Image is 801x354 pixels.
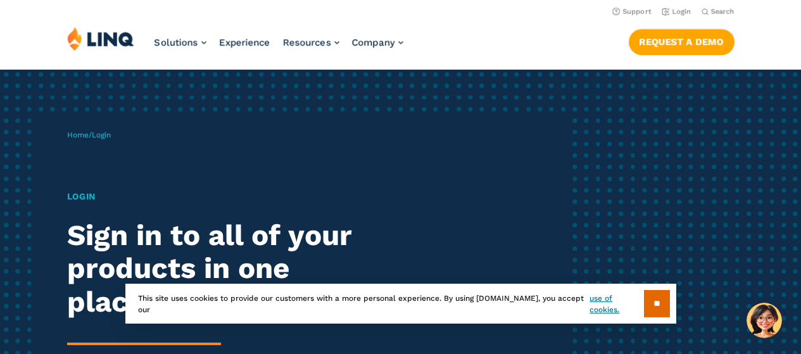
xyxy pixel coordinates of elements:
[67,27,134,51] img: LINQ | K‑12 Software
[612,8,652,16] a: Support
[352,37,403,48] a: Company
[67,130,89,139] a: Home
[67,219,375,319] h2: Sign in to all of your products in one place.
[747,303,782,338] button: Hello, have a question? Let’s chat.
[67,130,111,139] span: /
[155,27,403,68] nav: Primary Navigation
[283,37,331,48] span: Resources
[125,284,676,324] div: This site uses cookies to provide our customers with a more personal experience. By using [DOMAIN...
[711,8,735,16] span: Search
[155,37,198,48] span: Solutions
[155,37,206,48] a: Solutions
[629,29,735,54] a: Request a Demo
[219,37,270,48] a: Experience
[352,37,395,48] span: Company
[590,293,643,315] a: use of cookies.
[92,130,111,139] span: Login
[283,37,339,48] a: Resources
[629,27,735,54] nav: Button Navigation
[702,7,735,16] button: Open Search Bar
[67,190,375,203] h1: Login
[662,8,691,16] a: Login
